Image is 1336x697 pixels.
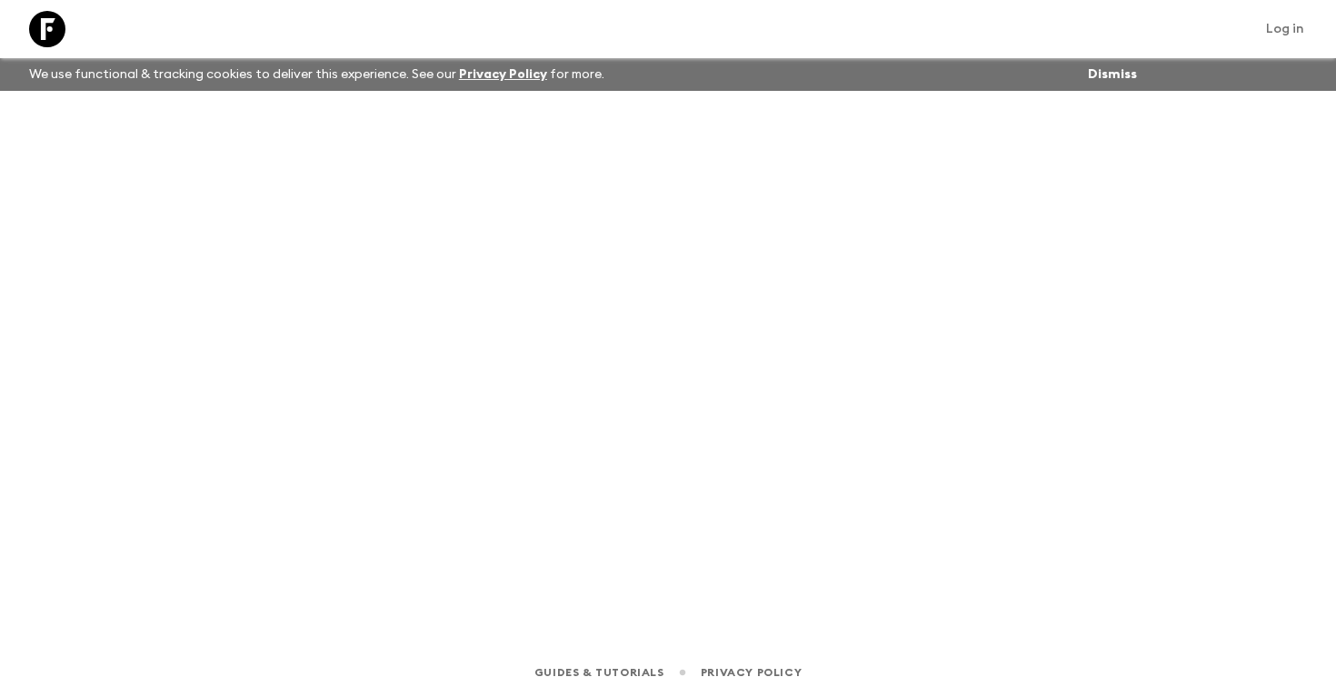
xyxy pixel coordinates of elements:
button: Dismiss [1083,62,1142,87]
a: Privacy Policy [459,68,547,81]
a: Log in [1256,16,1314,42]
p: We use functional & tracking cookies to deliver this experience. See our for more. [22,58,612,91]
a: Guides & Tutorials [534,662,664,682]
a: Privacy Policy [701,662,802,682]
